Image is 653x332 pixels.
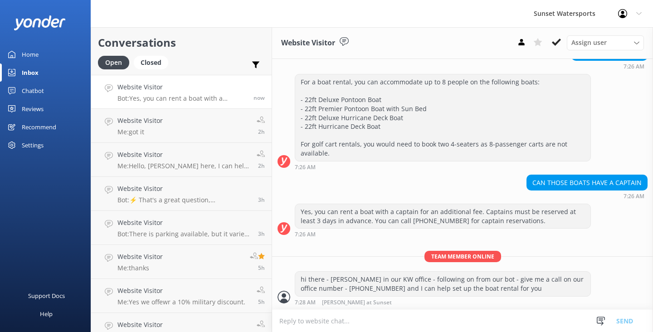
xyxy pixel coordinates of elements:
[22,118,56,136] div: Recommend
[117,82,247,92] h4: Website Visitor
[281,37,335,49] h3: Website Visitor
[117,162,250,170] p: Me: Hello, [PERSON_NAME] here, I can help you with your question. Are you looking to do a private...
[295,300,316,306] strong: 7:28 AM
[624,64,644,69] strong: 7:26 AM
[526,193,648,199] div: Aug 26 2025 07:26pm (UTC -05:00) America/Cancun
[424,251,501,262] span: Team member online
[117,230,251,238] p: Bot: There is parking available, but it varies by location. For tours departing from [STREET_ADDR...
[295,231,591,237] div: Aug 26 2025 07:26pm (UTC -05:00) America/Cancun
[322,300,392,306] span: [PERSON_NAME] at Sunset
[117,218,251,228] h4: Website Visitor
[14,15,66,30] img: yonder-white-logo.png
[134,56,168,69] div: Closed
[117,196,251,204] p: Bot: ⚡ That's a great question, unfortunately I do not know the answer. I'm going to reach out to...
[295,164,591,170] div: Aug 26 2025 07:26pm (UTC -05:00) America/Cancun
[91,211,272,245] a: Website VisitorBot:There is parking available, but it varies by location. For tours departing fro...
[117,150,250,160] h4: Website Visitor
[22,100,44,118] div: Reviews
[567,35,644,50] div: Assign User
[258,298,265,306] span: Aug 26 2025 02:23pm (UTC -05:00) America/Cancun
[258,128,265,136] span: Aug 26 2025 05:19pm (UTC -05:00) America/Cancun
[258,264,265,272] span: Aug 26 2025 02:23pm (UTC -05:00) America/Cancun
[117,184,251,194] h4: Website Visitor
[91,109,272,143] a: Website VisitorMe:got it2h
[117,264,163,272] p: Me: thanks
[91,75,272,109] a: Website VisitorBot:Yes, you can rent a boat with a captain for an additional fee. Captains must b...
[117,116,163,126] h4: Website Visitor
[253,94,265,102] span: Aug 26 2025 07:26pm (UTC -05:00) America/Cancun
[258,196,265,204] span: Aug 26 2025 04:19pm (UTC -05:00) America/Cancun
[295,232,316,237] strong: 7:26 AM
[40,305,53,323] div: Help
[91,143,272,177] a: Website VisitorMe:Hello, [PERSON_NAME] here, I can help you with your question. Are you looking t...
[117,252,163,262] h4: Website Visitor
[22,45,39,63] div: Home
[117,298,245,306] p: Me: Yes we offewr a 10% military discount.
[295,165,316,170] strong: 7:26 AM
[295,299,591,306] div: Aug 26 2025 07:28pm (UTC -05:00) America/Cancun
[624,194,644,199] strong: 7:26 AM
[571,63,648,69] div: Aug 26 2025 07:26pm (UTC -05:00) America/Cancun
[295,272,590,296] div: hi there - [PERSON_NAME] in our KW office - following on from our bot - give me a call on our off...
[134,57,173,67] a: Closed
[91,245,272,279] a: Website VisitorMe:thanks5h
[571,38,607,48] span: Assign user
[22,82,44,100] div: Chatbot
[22,136,44,154] div: Settings
[258,162,265,170] span: Aug 26 2025 05:09pm (UTC -05:00) America/Cancun
[98,56,129,69] div: Open
[117,128,163,136] p: Me: got it
[295,204,590,228] div: Yes, you can rent a boat with a captain for an additional fee. Captains must be reserved at least...
[295,74,590,161] div: For a boat rental, you can accommodate up to 8 people on the following boats: - 22ft Deluxe Ponto...
[28,287,65,305] div: Support Docs
[117,94,247,103] p: Bot: Yes, you can rent a boat with a captain for an additional fee. Captains must be reserved at ...
[117,320,163,330] h4: Website Visitor
[527,175,647,190] div: CAN THOSE BOATS HAVE A CAPTAIN
[98,57,134,67] a: Open
[117,286,245,296] h4: Website Visitor
[258,230,265,238] span: Aug 26 2025 04:19pm (UTC -05:00) America/Cancun
[98,34,265,51] h2: Conversations
[91,279,272,313] a: Website VisitorMe:Yes we offewr a 10% military discount.5h
[91,177,272,211] a: Website VisitorBot:⚡ That's a great question, unfortunately I do not know the answer. I'm going t...
[22,63,39,82] div: Inbox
